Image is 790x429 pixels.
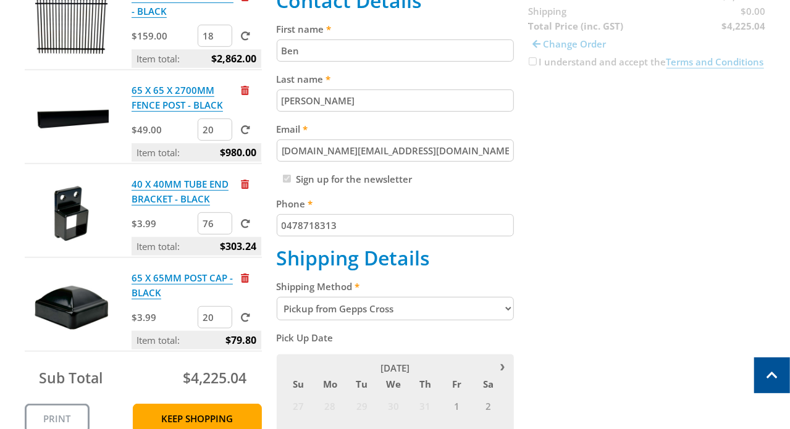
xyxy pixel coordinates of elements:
a: 40 X 40MM TUBE END BRACKET - BLACK [132,178,229,206]
p: Item total: [132,49,261,68]
span: $980.00 [220,143,256,162]
span: $303.24 [220,237,256,256]
span: 31 [410,393,440,418]
a: Remove from cart [241,272,249,284]
span: 27 [284,393,314,418]
span: Su [284,376,314,392]
span: $2,862.00 [211,49,256,68]
a: Remove from cart [241,84,249,96]
label: Email [277,122,514,136]
span: 1 [442,393,472,418]
span: [DATE] [380,362,410,374]
img: 65 X 65MM POST CAP - BLACK [35,270,109,344]
span: 30 [378,393,408,418]
span: Fr [442,376,472,392]
span: 29 [347,393,377,418]
p: $159.00 [132,28,195,43]
span: 28 [315,393,345,418]
span: Th [410,376,440,392]
label: Pick Up Date [277,330,514,345]
select: Please select a shipping method. [277,297,514,320]
label: Shipping Method [277,279,514,294]
span: 2 [473,393,503,418]
span: We [378,376,408,392]
span: Sub Total [40,368,103,388]
input: Please enter your email address. [277,140,514,162]
p: Item total: [132,143,261,162]
input: Please enter your last name. [277,90,514,112]
p: Item total: [132,237,261,256]
span: Tu [347,376,377,392]
label: Sign up for the newsletter [296,173,413,185]
p: Item total: [132,331,261,349]
span: Sa [473,376,503,392]
span: Mo [315,376,345,392]
img: 65 X 65 X 2700MM FENCE POST - BLACK [35,83,109,157]
a: 65 X 65MM POST CAP - BLACK [132,272,233,299]
span: $4,225.04 [183,368,246,388]
label: Phone [277,196,514,211]
input: Please enter your telephone number. [277,214,514,236]
a: 65 X 65 X 2700MM FENCE POST - BLACK [132,84,223,112]
p: $3.99 [132,310,195,325]
span: $79.80 [225,331,256,349]
p: $49.00 [132,122,195,137]
label: Last name [277,72,514,86]
label: First name [277,22,514,36]
a: Remove from cart [241,178,249,190]
img: 40 X 40MM TUBE END BRACKET - BLACK [35,177,109,251]
h2: Shipping Details [277,246,514,270]
p: $3.99 [132,216,195,231]
input: Please enter your first name. [277,40,514,62]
